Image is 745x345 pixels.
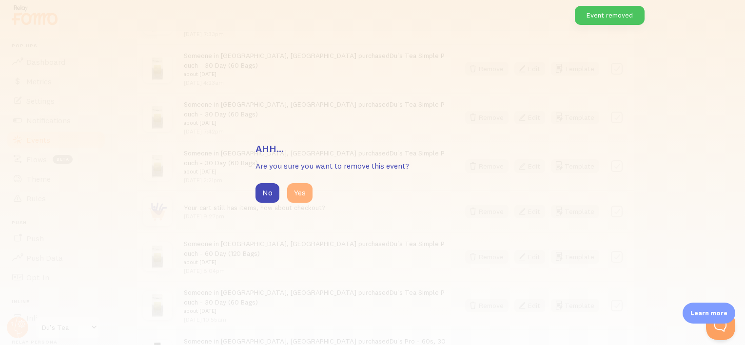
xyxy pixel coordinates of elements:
div: Learn more [683,303,735,324]
iframe: Help Scout Beacon - Open [706,311,735,340]
button: Yes [287,183,313,203]
div: Event removed [575,6,645,25]
p: Learn more [690,308,727,318]
h3: Ahh... [255,142,490,155]
p: Are you sure you want to remove this event? [255,160,490,172]
button: No [255,183,279,203]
